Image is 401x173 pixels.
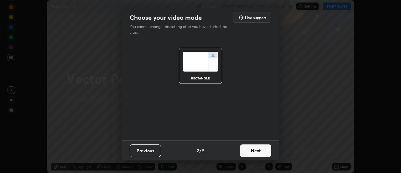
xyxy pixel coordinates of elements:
button: Next [240,144,271,157]
div: rectangle [188,77,213,80]
h4: 2 [197,147,199,154]
button: Previous [130,144,161,157]
h2: Choose your video mode [130,14,202,22]
h4: / [200,147,201,154]
h4: 5 [202,147,205,154]
h5: Live support [245,16,266,19]
img: normalScreenIcon.ae25ed63.svg [183,52,218,72]
p: You cannot change this setting after you have started the class [130,24,231,35]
